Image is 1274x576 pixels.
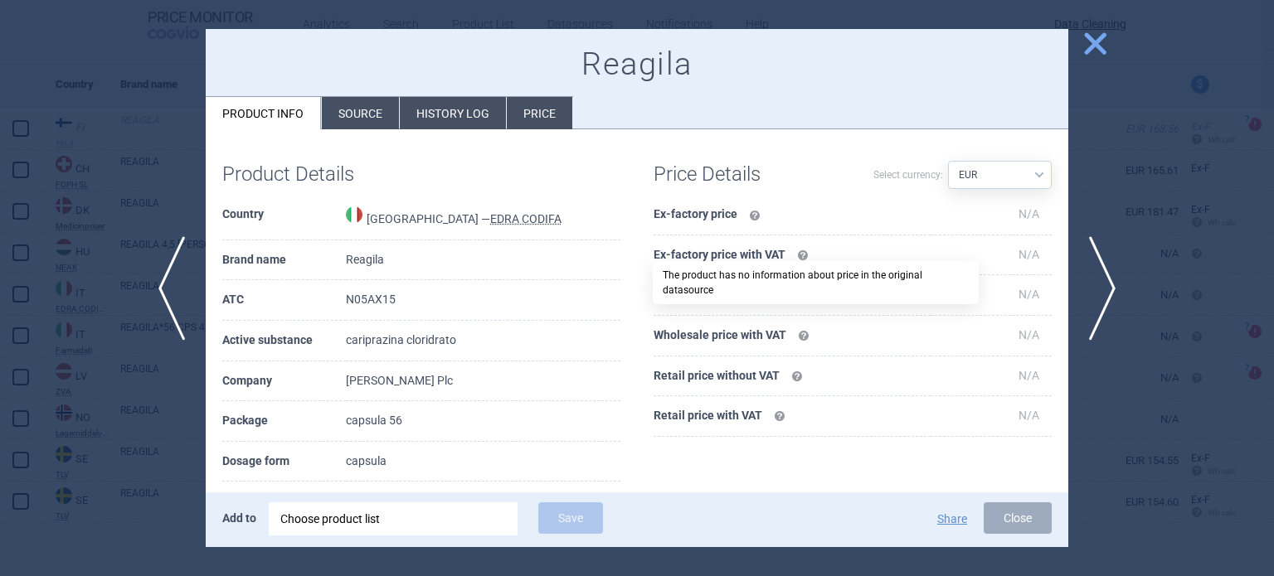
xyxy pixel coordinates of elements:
[654,316,931,356] th: Wholesale price with VAT
[507,97,572,129] li: Price
[346,361,620,402] td: [PERSON_NAME] Plc
[346,442,620,482] td: capsula
[222,162,421,186] h1: Product Details
[1019,369,1039,382] span: N/A
[346,240,620,281] td: Reagila
[346,206,362,223] img: Italy
[1019,288,1039,301] span: N/A
[400,97,506,129] li: History log
[222,482,346,522] th: Dosage strength
[222,46,1052,84] h1: Reagila
[873,161,943,189] label: Select currency:
[663,268,969,298] p: The product has no information about price in the original datasource
[654,195,931,235] th: Ex-factory price
[984,502,1052,534] button: Close
[490,212,562,225] abbr: EDRA CODIFA — Information system on drugs and health products published by Edra LSWR S.p.A.
[1019,328,1039,341] span: N/A
[222,502,256,534] p: Add to
[654,356,931,397] th: Retail price without VAT
[654,162,853,186] h1: Price Details
[1019,207,1039,220] span: N/A
[269,502,518,535] div: Choose product list
[222,401,346,442] th: Package
[222,442,346,482] th: Dosage form
[937,513,967,525] button: Share
[346,482,620,522] td: 4,5MG
[654,396,931,437] th: Retail price with VAT
[222,195,346,240] th: Country
[222,361,346,402] th: Company
[654,235,931,276] th: Ex-factory price with VAT
[1019,248,1039,261] span: N/A
[206,97,321,129] li: Product info
[538,502,603,534] button: Save
[222,280,346,321] th: ATC
[322,97,399,129] li: Source
[222,321,346,361] th: Active substance
[346,195,620,240] td: [GEOGRAPHIC_DATA] —
[346,321,620,361] td: cariprazina cloridrato
[222,240,346,281] th: Brand name
[346,280,620,321] td: N05AX15
[280,502,506,535] div: Choose product list
[346,401,620,442] td: capsula 56
[1019,409,1039,422] span: N/A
